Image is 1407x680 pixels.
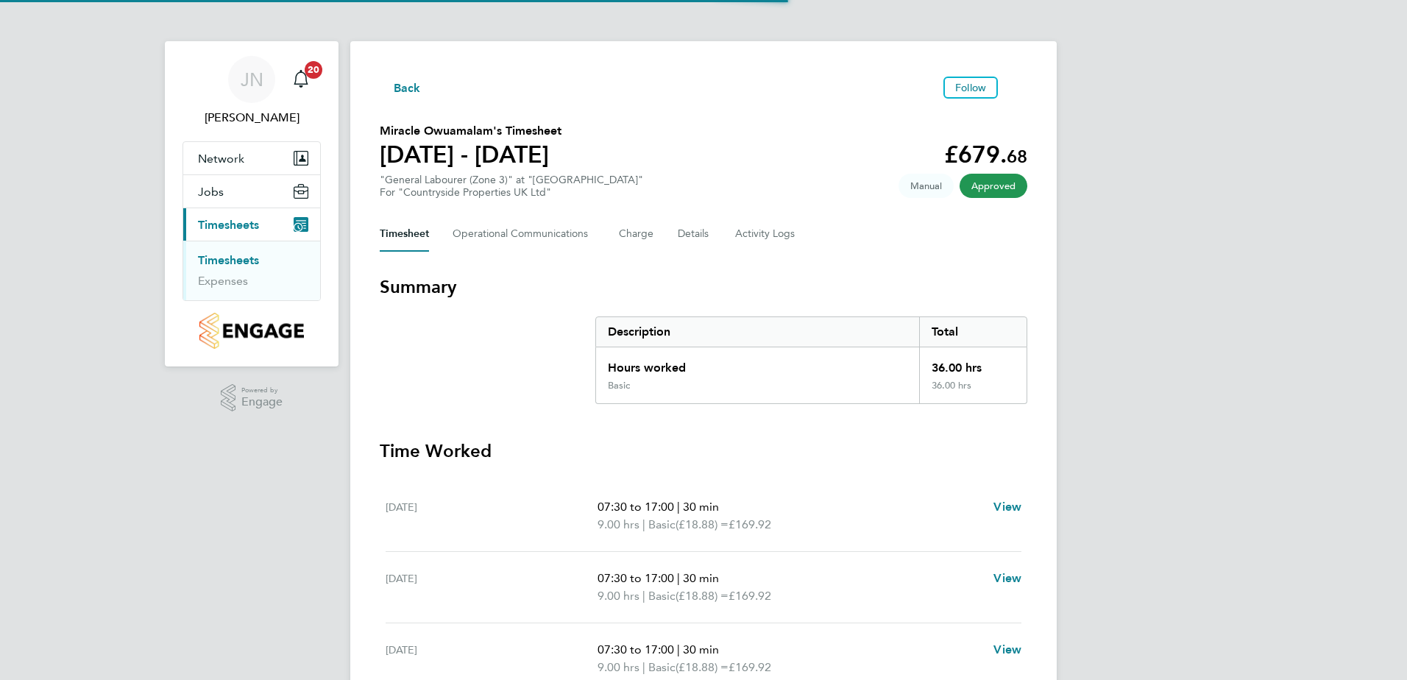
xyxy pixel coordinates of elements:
button: Follow [943,77,998,99]
a: JN[PERSON_NAME] [182,56,321,127]
span: 9.00 hrs [598,660,639,674]
span: Follow [955,81,986,94]
span: 07:30 to 17:00 [598,642,674,656]
span: Engage [241,396,283,408]
span: (£18.88) = [676,517,729,531]
span: Network [198,152,244,166]
span: View [993,571,1021,585]
button: Charge [619,216,654,252]
span: Jobs [198,185,224,199]
div: Hours worked [596,347,919,380]
div: 36.00 hrs [919,347,1027,380]
button: Network [183,142,320,174]
h3: Summary [380,275,1027,299]
button: Jobs [183,175,320,208]
span: 68 [1007,146,1027,167]
a: Timesheets [198,253,259,267]
a: Expenses [198,274,248,288]
span: Basic [648,587,676,605]
nav: Main navigation [165,41,339,366]
span: 9.00 hrs [598,589,639,603]
span: | [677,571,680,585]
a: View [993,498,1021,516]
span: 30 min [683,500,719,514]
h2: Miracle Owuamalam's Timesheet [380,122,561,140]
span: 9.00 hrs [598,517,639,531]
div: Description [596,317,919,347]
span: Back [394,79,421,97]
span: View [993,500,1021,514]
span: £169.92 [729,517,771,531]
button: Details [678,216,712,252]
span: 30 min [683,642,719,656]
span: This timesheet was manually created. [899,174,954,198]
span: | [677,642,680,656]
div: Summary [595,316,1027,404]
div: [DATE] [386,570,598,605]
span: Timesheets [198,218,259,232]
div: For "Countryside Properties UK Ltd" [380,186,643,199]
a: 20 [286,56,316,103]
span: | [642,517,645,531]
span: Basic [648,516,676,534]
span: Basic [648,659,676,676]
span: £169.92 [729,589,771,603]
span: Joe Nicklin [182,109,321,127]
span: 07:30 to 17:00 [598,571,674,585]
a: View [993,641,1021,659]
div: "General Labourer (Zone 3)" at "[GEOGRAPHIC_DATA]" [380,174,643,199]
span: View [993,642,1021,656]
a: Go to home page [182,313,321,349]
div: [DATE] [386,641,598,676]
span: £169.92 [729,660,771,674]
button: Back [380,78,421,96]
app-decimal: £679. [944,141,1027,169]
button: Operational Communications [453,216,595,252]
button: Timesheet [380,216,429,252]
span: | [642,660,645,674]
div: [DATE] [386,498,598,534]
img: countryside-properties-logo-retina.png [199,313,303,349]
button: Timesheets Menu [1004,84,1027,91]
span: Powered by [241,384,283,397]
span: | [677,500,680,514]
a: View [993,570,1021,587]
span: This timesheet has been approved. [960,174,1027,198]
div: Timesheets [183,241,320,300]
span: 07:30 to 17:00 [598,500,674,514]
div: 36.00 hrs [919,380,1027,403]
h1: [DATE] - [DATE] [380,140,561,169]
div: Basic [608,380,630,392]
div: Total [919,317,1027,347]
a: Powered byEngage [221,384,283,412]
span: | [642,589,645,603]
h3: Time Worked [380,439,1027,463]
span: (£18.88) = [676,660,729,674]
span: 20 [305,61,322,79]
span: JN [241,70,263,89]
button: Timesheets [183,208,320,241]
button: Activity Logs [735,216,797,252]
span: 30 min [683,571,719,585]
span: (£18.88) = [676,589,729,603]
